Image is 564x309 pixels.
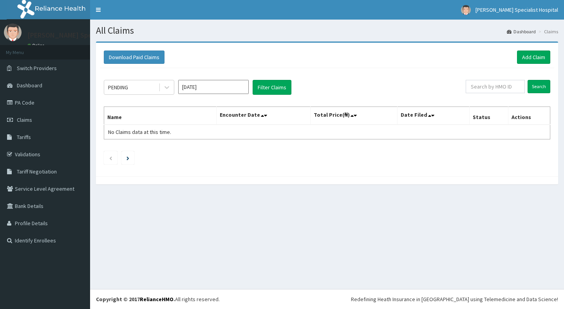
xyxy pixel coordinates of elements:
[27,32,138,39] p: [PERSON_NAME] Specialist Hospital
[104,107,217,125] th: Name
[310,107,397,125] th: Total Price(₦)
[466,80,525,93] input: Search by HMO ID
[27,43,46,48] a: Online
[507,28,536,35] a: Dashboard
[17,82,42,89] span: Dashboard
[140,296,174,303] a: RelianceHMO
[17,134,31,141] span: Tariffs
[351,295,558,303] div: Redefining Heath Insurance in [GEOGRAPHIC_DATA] using Telemedicine and Data Science!
[4,23,22,41] img: User Image
[537,28,558,35] li: Claims
[17,116,32,123] span: Claims
[109,154,112,161] a: Previous page
[397,107,469,125] th: Date Filed
[127,154,129,161] a: Next page
[517,51,550,64] a: Add Claim
[475,6,558,13] span: [PERSON_NAME] Specialist Hospital
[528,80,550,93] input: Search
[469,107,508,125] th: Status
[108,128,171,136] span: No Claims data at this time.
[461,5,471,15] img: User Image
[253,80,291,95] button: Filter Claims
[17,168,57,175] span: Tariff Negotiation
[17,65,57,72] span: Switch Providers
[96,296,175,303] strong: Copyright © 2017 .
[104,51,164,64] button: Download Paid Claims
[108,83,128,91] div: PENDING
[216,107,310,125] th: Encounter Date
[96,25,558,36] h1: All Claims
[90,289,564,309] footer: All rights reserved.
[178,80,249,94] input: Select Month and Year
[508,107,550,125] th: Actions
